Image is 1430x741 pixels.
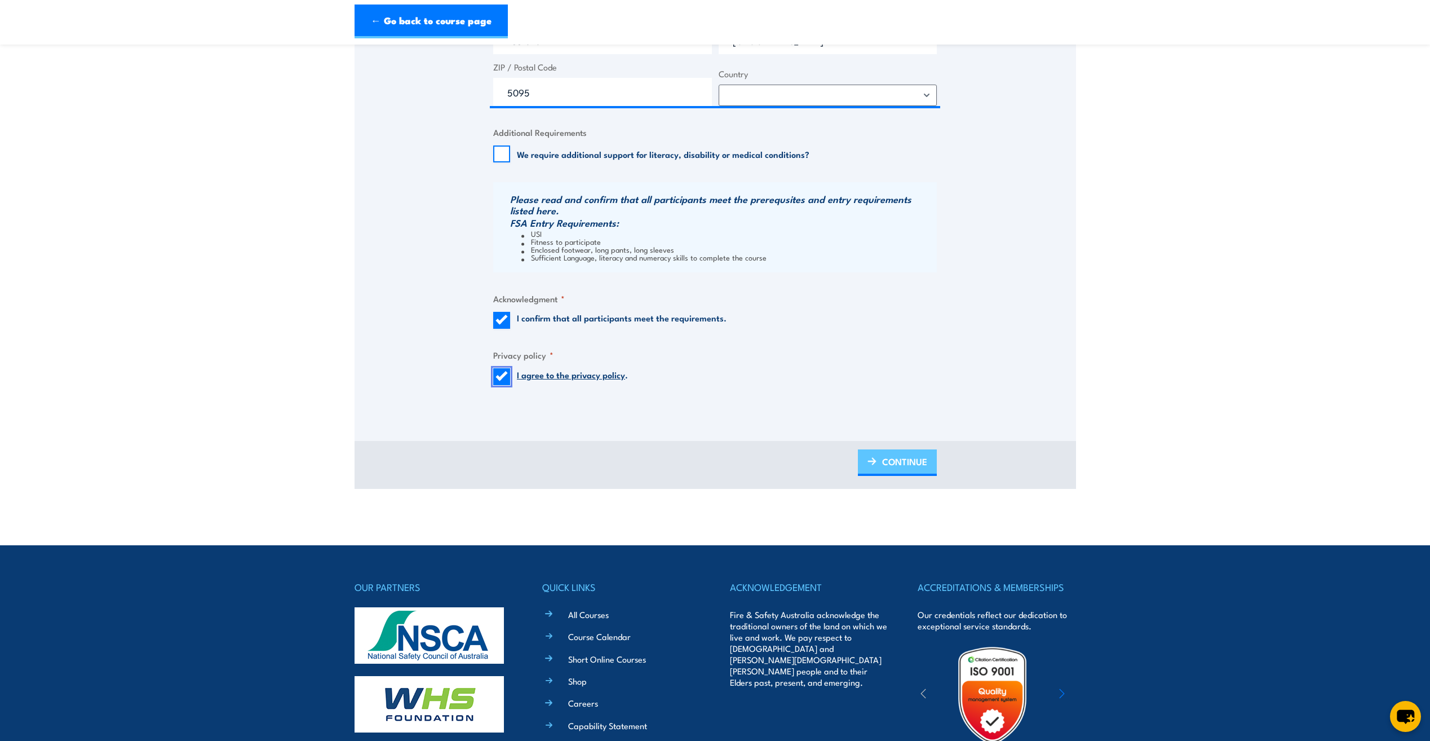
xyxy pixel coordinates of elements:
[568,630,631,642] a: Course Calendar
[730,609,888,688] p: Fire & Safety Australia acknowledge the traditional owners of the land on which we live and work....
[517,312,727,329] label: I confirm that all participants meet the requirements.
[355,579,512,595] h4: OUR PARTNERS
[719,68,937,81] label: Country
[517,148,809,160] label: We require additional support for literacy, disability or medical conditions?
[493,126,587,139] legend: Additional Requirements
[493,349,554,361] legend: Privacy policy
[510,193,934,216] h3: Please read and confirm that all participants meet the prerequsites and entry requirements listed...
[355,5,508,38] a: ← Go back to course page
[521,245,934,253] li: Enclosed footwear, long pants, long sleeves
[882,447,927,477] span: CONTINUE
[517,368,628,385] label: .
[355,607,504,664] img: nsca-logo-footer
[493,61,712,74] label: ZIP / Postal Code
[355,676,504,733] img: whs-logo-footer
[1390,701,1421,732] button: chat-button
[510,217,934,228] h3: FSA Entry Requirements:
[568,720,647,731] a: Capability Statement
[521,253,934,261] li: Sufficient Language, literacy and numeracy skills to complete the course
[1042,676,1140,714] img: ewpa-logo
[918,609,1075,632] p: Our credentials reflect our dedication to exceptional service standards.
[858,449,937,476] a: CONTINUE
[568,608,609,620] a: All Courses
[521,230,934,237] li: USI
[568,697,598,709] a: Careers
[521,237,934,245] li: Fitness to participate
[493,292,565,305] legend: Acknowledgment
[542,579,700,595] h4: QUICK LINKS
[730,579,888,595] h4: ACKNOWLEDGEMENT
[517,368,625,381] a: I agree to the privacy policy
[568,675,587,687] a: Shop
[918,579,1075,595] h4: ACCREDITATIONS & MEMBERSHIPS
[568,653,646,665] a: Short Online Courses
